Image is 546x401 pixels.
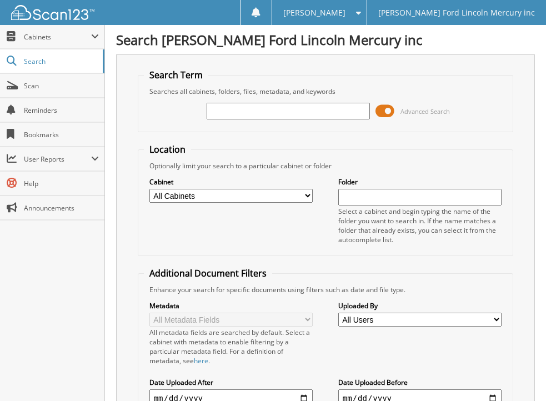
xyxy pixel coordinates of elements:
span: Advanced Search [400,107,450,116]
label: Date Uploaded After [149,378,313,387]
label: Folder [338,177,502,187]
label: Date Uploaded Before [338,378,502,387]
span: Announcements [24,203,99,213]
label: Uploaded By [338,301,502,310]
img: scan123-logo-white.svg [11,5,94,20]
legend: Additional Document Filters [144,267,272,279]
span: Scan [24,81,99,91]
legend: Search Term [144,69,208,81]
span: Help [24,179,99,188]
a: here [194,356,208,365]
label: Cabinet [149,177,313,187]
div: Searches all cabinets, folders, files, metadata, and keywords [144,87,508,96]
div: All metadata fields are searched by default. Select a cabinet with metadata to enable filtering b... [149,328,313,365]
span: [PERSON_NAME] Ford Lincoln Mercury inc [378,9,535,16]
span: Bookmarks [24,130,99,139]
div: Enhance your search for specific documents using filters such as date and file type. [144,285,508,294]
label: Metadata [149,301,313,310]
span: Cabinets [24,32,91,42]
legend: Location [144,143,191,156]
span: Reminders [24,106,99,115]
span: Search [24,57,97,66]
span: [PERSON_NAME] [283,9,345,16]
h1: Search [PERSON_NAME] Ford Lincoln Mercury inc [116,31,535,49]
div: Optionally limit your search to a particular cabinet or folder [144,161,508,171]
div: Select a cabinet and begin typing the name of the folder you want to search in. If the name match... [338,207,502,244]
span: User Reports [24,154,91,164]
